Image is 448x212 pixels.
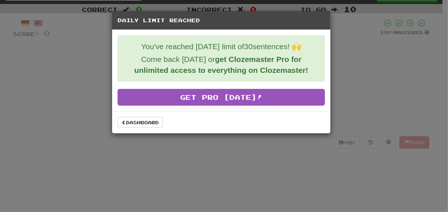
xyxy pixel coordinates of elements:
[118,117,163,128] a: Dashboard
[123,54,319,76] p: Come back [DATE] or
[123,41,319,52] p: You've reached [DATE] limit of 30 sentences! 🙌
[118,89,325,106] a: Get Pro [DATE]!
[118,17,325,24] h5: Daily Limit Reached
[134,55,308,74] strong: get Clozemaster Pro for unlimited access to everything on Clozemaster!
